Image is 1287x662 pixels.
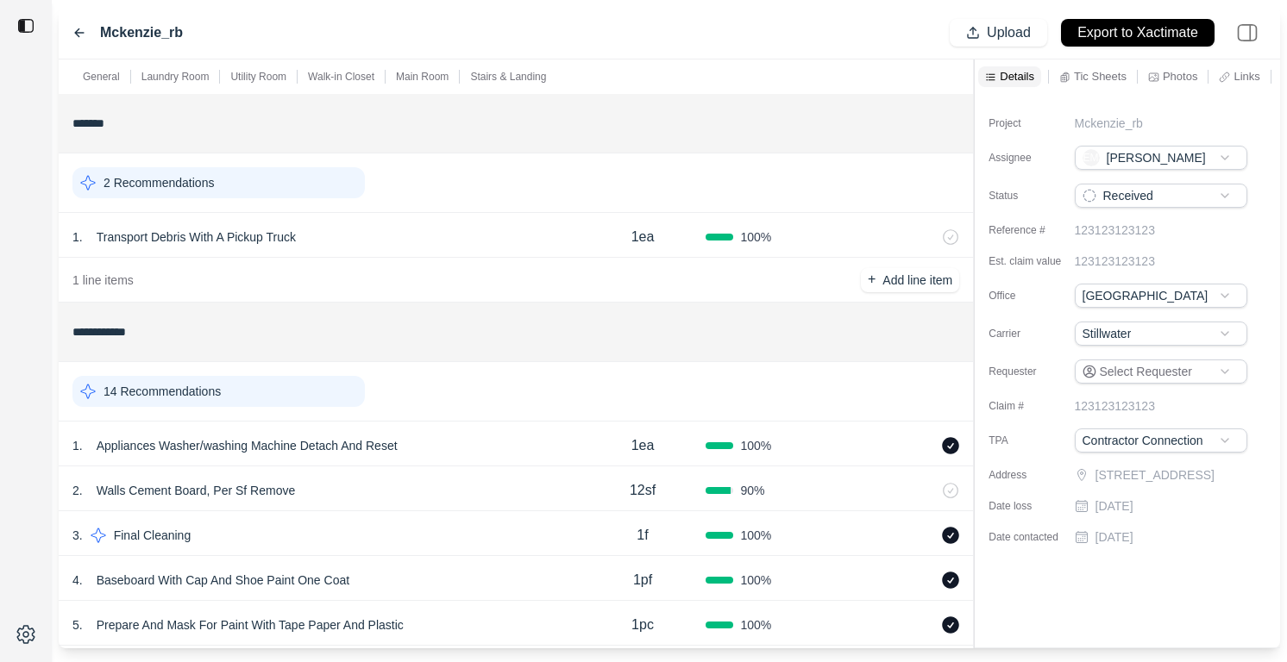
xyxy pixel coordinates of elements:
[740,228,771,246] span: 100 %
[1077,23,1198,43] p: Export to Xactimate
[950,19,1047,47] button: Upload
[72,437,83,454] p: 1 .
[740,482,764,499] span: 90 %
[1075,115,1143,132] p: Mckenzie_rb
[868,270,876,290] p: +
[470,70,546,84] p: Stairs & Landing
[90,225,303,249] p: Transport Debris With A Pickup Truck
[1000,69,1034,84] p: Details
[141,70,210,84] p: Laundry Room
[740,437,771,454] span: 100 %
[989,499,1075,513] label: Date loss
[989,289,1075,303] label: Office
[1234,69,1259,84] p: Links
[989,399,1075,413] label: Claim #
[1096,497,1133,515] p: [DATE]
[740,616,771,634] span: 100 %
[1075,253,1155,270] p: 123123123123
[989,365,1075,378] label: Requester
[90,613,411,637] p: Prepare And Mask For Paint With Tape Paper And Plastic
[989,151,1075,165] label: Assignee
[1074,69,1127,84] p: Tic Sheets
[989,254,1075,268] label: Est. claim value
[72,571,83,589] p: 4 .
[1061,19,1215,47] button: Export to Xactimate
[630,480,656,501] p: 12sf
[396,70,449,84] p: Main Room
[1163,69,1197,84] p: Photos
[72,228,83,246] p: 1 .
[104,174,214,191] p: 2 Recommendations
[1096,528,1133,546] p: [DATE]
[861,268,959,292] button: +Add line item
[631,615,654,635] p: 1pc
[1228,14,1266,52] img: right-panel.svg
[72,272,134,289] p: 1 line items
[100,22,183,43] label: Mckenzie_rb
[1075,222,1155,239] p: 123123123123
[83,70,120,84] p: General
[987,23,1031,43] p: Upload
[989,530,1075,544] label: Date contacted
[989,327,1075,340] label: Carrier
[90,568,356,592] p: Baseboard With Cap And Shoe Paint One Coat
[308,70,374,84] p: Walk-in Closet
[17,17,35,34] img: toggle sidebar
[90,434,405,458] p: Appliances Washer/washing Machine Detach And Reset
[90,478,303,503] p: Walls Cement Board, Per Sf Remove
[989,223,1075,237] label: Reference #
[633,570,652,590] p: 1pf
[72,527,83,544] p: 3 .
[1096,466,1251,484] p: [STREET_ADDRESS]
[107,523,198,547] p: Final Cleaning
[230,70,286,84] p: Utility Room
[104,383,221,400] p: 14 Recommendations
[989,189,1075,203] label: Status
[882,272,952,289] p: Add line item
[740,527,771,544] span: 100 %
[740,571,771,589] span: 100 %
[637,525,648,546] p: 1f
[631,435,655,456] p: 1ea
[72,482,83,499] p: 2 .
[631,227,655,247] p: 1ea
[989,116,1075,130] label: Project
[989,468,1075,482] label: Address
[989,434,1075,447] label: TPA
[72,616,83,634] p: 5 .
[1075,397,1155,415] p: 123123123123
